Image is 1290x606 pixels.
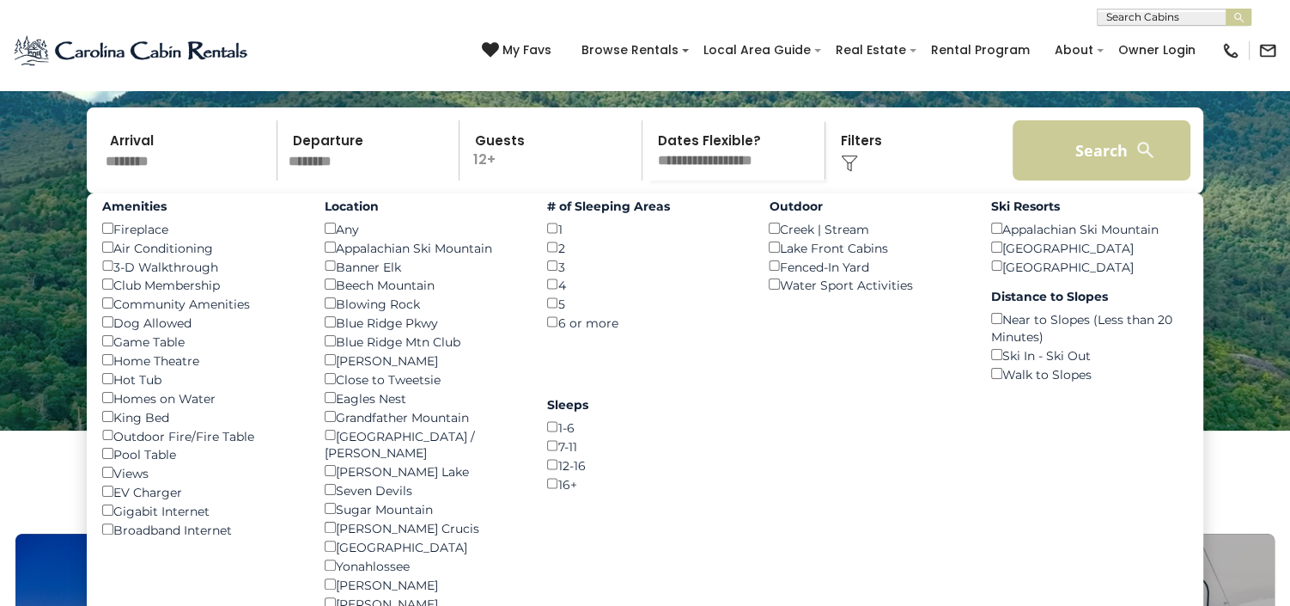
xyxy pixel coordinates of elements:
[547,313,744,332] div: 6 or more
[325,294,521,313] div: Blowing Rock
[102,520,299,539] div: Broadband Internet
[102,389,299,407] div: Homes on Water
[922,37,1038,64] a: Rental Program
[769,198,965,215] label: Outdoor
[102,426,299,445] div: Outdoor Fire/Fire Table
[102,351,299,370] div: Home Theatre
[695,37,819,64] a: Local Area Guide
[547,275,744,294] div: 4
[13,474,1277,534] h3: Select Your Destination
[465,120,642,181] p: 12+
[547,456,744,474] div: 12-16
[991,198,1188,215] label: Ski Resorts
[1013,120,1190,181] button: Search
[547,396,744,413] label: Sleeps
[325,462,521,481] div: [PERSON_NAME] Lake
[325,257,521,276] div: Banner Elk
[325,499,521,518] div: Sugar Mountain
[325,518,521,537] div: [PERSON_NAME] Crucis
[841,155,858,172] img: filter--v1.png
[102,463,299,482] div: Views
[769,238,965,257] div: Lake Front Cabins
[325,332,521,351] div: Blue Ridge Mtn Club
[102,501,299,520] div: Gigabit Internet
[769,219,965,238] div: Creek | Stream
[102,332,299,351] div: Game Table
[102,313,299,332] div: Dog Allowed
[769,275,965,294] div: Water Sport Activities
[547,437,744,456] div: 7-11
[502,41,551,59] span: My Favs
[991,219,1188,238] div: Appalachian Ski Mountain
[102,370,299,389] div: Hot Tub
[991,309,1188,346] div: Near to Slopes (Less than 20 Minutes)
[991,238,1188,257] div: [GEOGRAPHIC_DATA]
[325,575,521,594] div: [PERSON_NAME]
[573,37,687,64] a: Browse Rentals
[547,238,744,257] div: 2
[547,257,744,276] div: 3
[325,556,521,575] div: Yonahlossee
[325,275,521,294] div: Beech Mountain
[102,198,299,215] label: Amenities
[325,389,521,407] div: Eagles Nest
[325,537,521,556] div: [GEOGRAPHIC_DATA]
[1046,37,1102,64] a: About
[325,407,521,426] div: Grandfather Mountain
[102,294,299,313] div: Community Amenities
[827,37,915,64] a: Real Estate
[547,198,744,215] label: # of Sleeping Areas
[102,444,299,463] div: Pool Table
[102,257,299,276] div: 3-D Walkthrough
[102,407,299,426] div: King Bed
[769,257,965,276] div: Fenced-In Yard
[991,346,1188,364] div: Ski In - Ski Out
[325,426,521,462] div: [GEOGRAPHIC_DATA] / [PERSON_NAME]
[325,313,521,332] div: Blue Ridge Pkwy
[102,238,299,257] div: Air Conditioning
[991,288,1188,305] label: Distance to Slopes
[102,275,299,294] div: Club Membership
[991,364,1188,383] div: Walk to Slopes
[547,474,744,493] div: 16+
[325,198,521,215] label: Location
[1221,41,1240,60] img: phone-regular-black.png
[547,294,744,313] div: 5
[325,370,521,389] div: Close to Tweetsie
[1110,37,1204,64] a: Owner Login
[1135,139,1156,161] img: search-regular-white.png
[102,219,299,238] div: Fireplace
[482,41,556,60] a: My Favs
[991,257,1188,276] div: [GEOGRAPHIC_DATA]
[13,34,251,68] img: Blue-2.png
[325,351,521,370] div: [PERSON_NAME]
[547,418,744,437] div: 1-6
[547,219,744,238] div: 1
[325,238,521,257] div: Appalachian Ski Mountain
[325,219,521,238] div: Any
[102,482,299,501] div: EV Charger
[1258,41,1277,60] img: mail-regular-black.png
[13,43,1277,96] h1: Your Adventure Starts Here
[325,481,521,499] div: Seven Devils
